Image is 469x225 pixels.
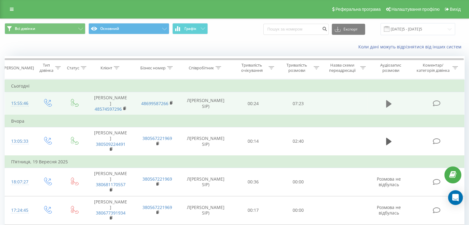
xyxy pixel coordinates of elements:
[142,176,172,182] a: 380567221969
[276,168,320,196] td: 00:00
[11,176,27,188] div: 18:07:27
[377,204,401,216] span: Розмова не відбулась
[87,127,134,156] td: [PERSON_NAME]
[415,63,451,73] div: Коментар/категорія дзвінка
[172,23,208,34] button: Графік
[96,141,125,147] a: 380509224491
[87,168,134,196] td: [PERSON_NAME]
[263,24,329,35] input: Пошук за номером
[189,65,214,71] div: Співробітник
[391,7,439,12] span: Налаштування профілю
[11,204,27,216] div: 17:24:45
[231,196,276,224] td: 00:17
[231,127,276,156] td: 00:14
[142,135,172,141] a: 380567221969
[88,23,169,34] button: Основний
[326,63,359,73] div: Назва схеми переадресації
[276,127,320,156] td: 02:40
[5,156,464,168] td: П’ятниця, 19 Вересня 2025
[335,7,381,12] span: Реферальна програма
[181,168,231,196] td: Л[PERSON_NAME]SIP)
[448,190,463,205] div: Open Intercom Messenger
[140,65,166,71] div: Бізнес номер
[231,92,276,115] td: 00:24
[373,63,409,73] div: Аудіозапис розмови
[67,65,79,71] div: Статус
[184,27,196,31] span: Графік
[5,23,85,34] button: Всі дзвінки
[11,97,27,109] div: 15:55:46
[39,63,53,73] div: Тип дзвінка
[181,196,231,224] td: Л[PERSON_NAME]SIP)
[237,63,267,73] div: Тривалість очікування
[141,100,168,106] a: 48699587266
[181,127,231,156] td: Л[PERSON_NAME]SIP)
[101,65,112,71] div: Клієнт
[5,115,464,127] td: Вчора
[231,168,276,196] td: 00:36
[358,44,464,50] a: Коли дані можуть відрізнятися вiд інших систем
[87,196,134,224] td: [PERSON_NAME]
[87,92,134,115] td: [PERSON_NAME]
[276,92,320,115] td: 07:23
[5,80,464,92] td: Сьогодні
[181,92,231,115] td: Л[PERSON_NAME]SIP)
[281,63,312,73] div: Тривалість розмови
[276,196,320,224] td: 00:00
[377,176,401,187] span: Розмова не відбулась
[15,26,35,31] span: Всі дзвінки
[450,7,461,12] span: Вихід
[142,204,172,210] a: 380567221969
[96,182,125,187] a: 380681170557
[11,135,27,147] div: 13:05:33
[332,24,365,35] button: Експорт
[96,210,125,216] a: 380677391934
[3,65,34,71] div: [PERSON_NAME]
[95,106,122,112] a: 48574597296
